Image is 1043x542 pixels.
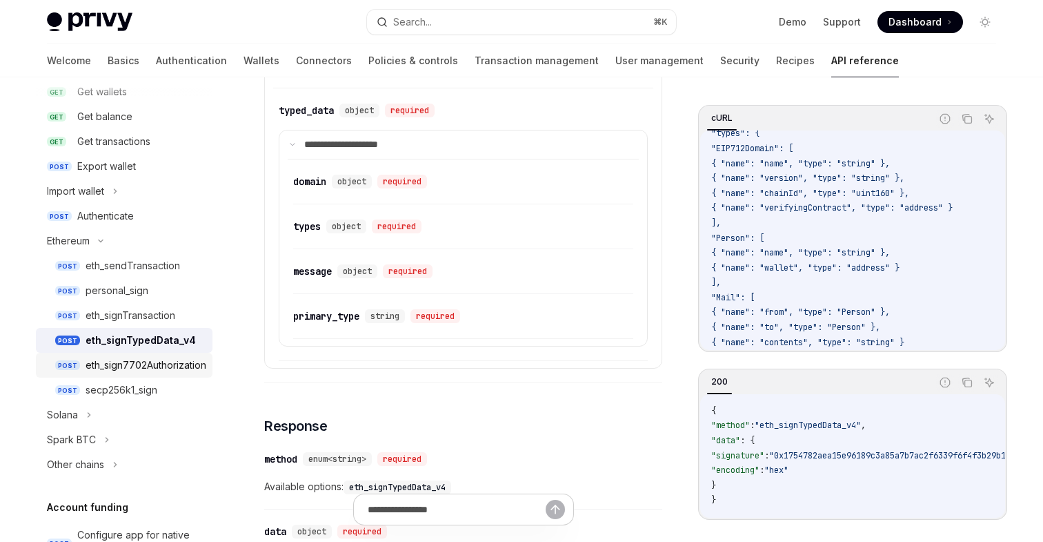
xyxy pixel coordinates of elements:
a: Transaction management [475,44,599,77]
button: Send message [546,500,565,519]
h5: Account funding [47,499,128,516]
span: "signature" [711,450,764,461]
span: POST [47,162,72,172]
button: Ask AI [980,110,998,128]
a: POSTsecp256k1_sign [36,378,212,403]
a: Basics [108,44,139,77]
span: "hex" [764,465,788,476]
div: method [264,452,297,466]
span: { "name": "contents", "type": "string" } [711,337,904,348]
span: POST [55,311,80,321]
a: POSTpersonal_sign [36,278,212,303]
button: Report incorrect code [936,110,954,128]
span: "types": { [711,128,759,139]
div: message [293,264,332,278]
span: , [861,420,866,431]
span: object [337,176,366,187]
code: eth_signTypedData_v4 [344,481,451,494]
span: string [370,311,399,322]
div: cURL [707,110,737,126]
div: required [383,264,433,278]
a: GETGet balance [36,104,212,129]
div: secp256k1_sign [86,382,157,398]
span: ⌘ K [653,17,668,28]
a: Dashboard [877,11,963,33]
a: POSTeth_sign7702Authorization [36,353,212,378]
a: Wallets [244,44,279,77]
div: required [410,309,460,323]
span: } [711,494,716,505]
span: POST [47,211,72,222]
div: domain [293,175,326,188]
div: Export wallet [77,158,136,175]
span: POST [55,261,80,271]
div: 200 [707,374,732,390]
button: Copy the contents from the code block [958,374,976,391]
span: : [750,420,755,431]
a: GETGet transactions [36,129,212,154]
span: { "name": "from", "type": "Person" }, [711,307,890,318]
a: API reference [831,44,899,77]
span: GET [47,137,66,147]
button: Copy the contents from the code block [958,110,976,128]
div: required [385,104,435,117]
div: Spark BTC [47,432,96,448]
button: Report incorrect code [936,374,954,391]
span: enum<string> [308,454,366,465]
a: Authentication [156,44,227,77]
span: Response [264,416,327,436]
a: POSTeth_sendTransaction [36,253,212,278]
span: GET [47,112,66,122]
div: required [372,220,421,233]
a: Policies & controls [368,44,458,77]
div: Authenticate [77,208,134,224]
span: "Mail": [ [711,292,755,303]
a: Welcome [47,44,91,77]
span: "eth_signTypedData_v4" [755,420,861,431]
div: Search... [393,14,432,30]
span: { "name": "name", "type": "string" }, [711,247,890,258]
div: eth_sign7702Authorization [86,357,206,374]
div: eth_sendTransaction [86,258,180,274]
span: ], [711,217,721,229]
span: { "name": "verifyingContract", "type": "address" } [711,202,953,213]
span: { "name": "chainId", "type": "uint160" }, [711,188,909,199]
div: required [377,175,427,188]
div: Ethereum [47,233,90,249]
div: Import wallet [47,183,104,200]
button: Toggle dark mode [974,11,996,33]
span: POST [55,336,80,346]
span: POST [55,360,80,371]
a: POSTExport wallet [36,154,212,179]
span: Dashboard [888,15,942,29]
span: { "name": "name", "type": "string" }, [711,158,890,169]
button: Ask AI [980,374,998,391]
span: "EIP712Domain": [ [711,143,793,154]
a: Demo [779,15,806,29]
a: User management [615,44,704,77]
div: typed_data [279,104,334,117]
div: eth_signTypedData_v4 [86,332,196,349]
span: "data" [711,435,740,446]
span: object [345,105,374,116]
span: POST [55,286,80,296]
div: Get transactions [77,133,150,150]
img: light logo [47,12,132,32]
a: Recipes [776,44,815,77]
a: POSTAuthenticate [36,204,212,229]
span: { [711,405,716,416]
div: Solana [47,407,78,423]
span: : [764,450,769,461]
a: POSTeth_signTransaction [36,303,212,328]
span: POST [55,385,80,396]
div: required [377,452,427,466]
span: object [343,266,372,277]
span: object [332,221,361,232]
div: types [293,220,321,233]
span: { "name": "to", "type": "Person" }, [711,322,880,333]
span: Available options: [264,478,662,495]
div: eth_signTransaction [86,307,175,324]
span: { "name": "wallet", "type": "address" } [711,262,900,273]
div: Get balance [77,108,132,125]
div: personal_sign [86,282,148,299]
